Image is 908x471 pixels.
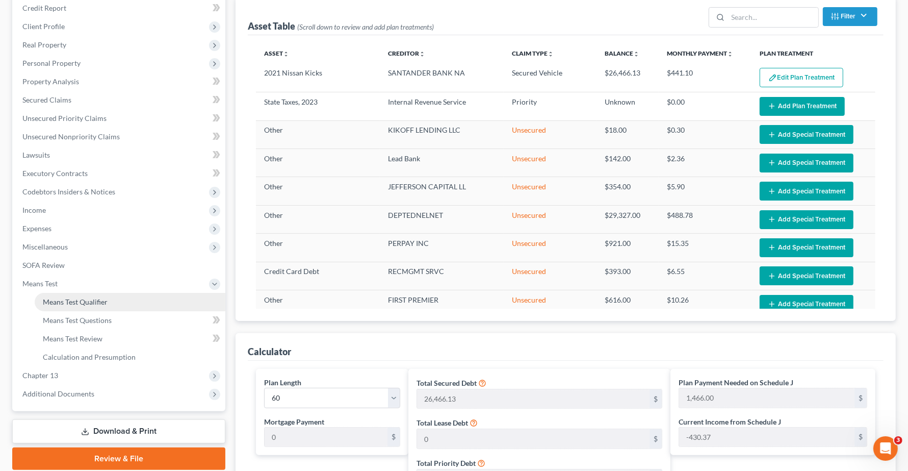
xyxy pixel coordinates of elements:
[650,429,662,449] div: $
[596,205,658,233] td: $29,327.00
[22,95,71,104] span: Secured Claims
[22,261,65,269] span: SOFA Review
[22,279,58,288] span: Means Test
[14,164,225,183] a: Executory Contracts
[760,125,853,144] button: Add Special Treatment
[659,120,751,148] td: $0.30
[596,149,658,177] td: $142.00
[12,419,225,443] a: Download & Print
[14,146,225,164] a: Lawsuits
[380,262,504,290] td: RECMGMT SRVC
[264,377,301,388] label: Plan Length
[679,428,854,447] input: 0.00
[679,416,781,427] label: Current Income from Schedule J
[35,348,225,366] a: Calculation and Presumption
[605,49,639,57] a: Balanceunfold_more
[22,114,107,122] span: Unsecured Priority Claims
[659,290,751,318] td: $10.26
[387,428,400,447] div: $
[596,290,658,318] td: $616.00
[248,20,434,32] div: Asset Table
[679,377,793,388] label: Plan Payment Needed on Schedule J
[14,91,225,109] a: Secured Claims
[417,458,476,468] label: Total Priority Debt
[22,151,50,159] span: Lawsuits
[751,43,875,64] th: Plan Treatment
[760,154,853,172] button: Add Special Treatment
[596,234,658,262] td: $921.00
[14,72,225,91] a: Property Analysis
[22,59,81,67] span: Personal Property
[504,205,596,233] td: Unsecured
[22,187,115,196] span: Codebtors Insiders & Notices
[504,92,596,120] td: Priority
[22,206,46,214] span: Income
[760,266,853,285] button: Add Special Treatment
[380,92,504,120] td: Internal Revenue Service
[667,49,733,57] a: Monthly Paymentunfold_more
[596,92,658,120] td: Unknown
[380,290,504,318] td: FIRST PREMIER
[12,448,225,470] a: Review & File
[265,428,387,447] input: 0.00
[388,49,425,57] a: Creditorunfold_more
[854,428,867,447] div: $
[854,388,867,408] div: $
[679,388,854,408] input: 0.00
[256,149,380,177] td: Other
[256,262,380,290] td: Credit Card Debt
[256,290,380,318] td: Other
[380,149,504,177] td: Lead Bank
[419,51,425,57] i: unfold_more
[504,290,596,318] td: Unsecured
[35,311,225,330] a: Means Test Questions
[873,436,898,461] iframe: Intercom live chat
[659,64,751,92] td: $441.10
[727,51,733,57] i: unfold_more
[760,210,853,229] button: Add Special Treatment
[256,177,380,205] td: Other
[728,8,818,27] input: Search...
[760,68,843,87] button: Edit Plan Treatment
[22,4,66,12] span: Credit Report
[512,49,554,57] a: Claim Typeunfold_more
[248,345,291,358] div: Calculator
[548,51,554,57] i: unfold_more
[256,205,380,233] td: Other
[22,22,65,31] span: Client Profile
[659,149,751,177] td: $2.36
[14,128,225,146] a: Unsecured Nonpriority Claims
[760,97,845,116] button: Add Plan Treatment
[43,298,108,306] span: Means Test Qualifier
[380,120,504,148] td: KIKOFF LENDING LLC
[380,64,504,92] td: SANTANDER BANK NA
[823,7,877,26] button: Filter
[659,205,751,233] td: $488.78
[22,40,66,49] span: Real Property
[35,293,225,311] a: Means Test Qualifier
[22,77,79,86] span: Property Analysis
[596,177,658,205] td: $354.00
[659,234,751,262] td: $15.35
[14,256,225,275] a: SOFA Review
[760,238,853,257] button: Add Special Treatment
[256,234,380,262] td: Other
[43,353,136,361] span: Calculation and Presumption
[504,149,596,177] td: Unsecured
[22,242,68,251] span: Miscellaneous
[380,234,504,262] td: PERPAY INC
[417,378,477,388] label: Total Secured Debt
[22,224,51,233] span: Expenses
[22,371,58,380] span: Chapter 13
[633,51,639,57] i: unfold_more
[417,429,650,449] input: 0.00
[596,64,658,92] td: $26,466.13
[35,330,225,348] a: Means Test Review
[256,92,380,120] td: State Taxes, 2023
[760,182,853,201] button: Add Special Treatment
[894,436,902,444] span: 3
[768,73,777,82] img: edit-pencil-c1479a1de80d8dea1e2430c2f745a3c6a07e9d7aa2eeffe225670001d78357a8.svg
[22,132,120,141] span: Unsecured Nonpriority Claims
[596,120,658,148] td: $18.00
[659,92,751,120] td: $0.00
